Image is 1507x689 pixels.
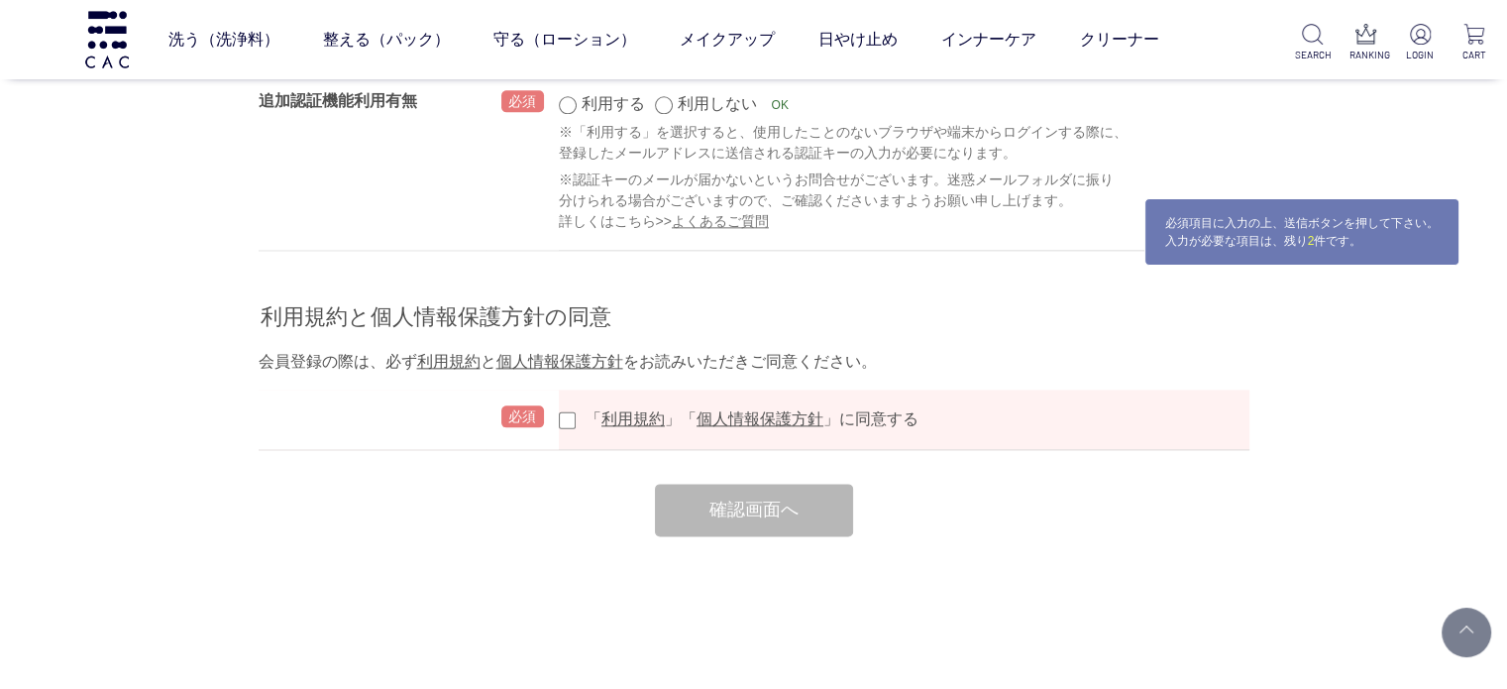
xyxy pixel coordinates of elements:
[1403,48,1438,62] p: LOGIN
[1456,48,1491,62] p: CART
[559,170,1249,232] div: ※認証キーのメールが届かないというお問合せがございます。迷惑メールフォルダに振り 分けられる場合がございますので、ご確認くださいますようお願い申し上げます。 詳しくはこちら>>
[1456,24,1491,62] a: CART
[601,410,665,427] a: 利用規約
[1349,48,1384,62] p: RANKING
[168,12,279,67] a: 洗う（洗浄料）
[323,12,450,67] a: 整える（パック）
[259,350,1249,374] p: 会員登録の際は、必ず と をお読みいただきご同意ください。
[680,12,775,67] a: メイクアップ
[1349,24,1384,62] a: RANKING
[496,353,623,370] a: 個人情報保護方針
[672,213,769,229] a: よくあるご質問
[493,12,636,67] a: 守る（ローション）
[818,12,898,67] a: 日やけ止め
[1144,198,1459,266] div: 必須項目に入力の上、送信ボタンを押して下さい。 入力が必要な項目は、残り 件です。
[655,484,853,536] div: 確認画面へ
[82,11,132,67] img: logo
[1295,24,1330,62] a: SEARCH
[1403,24,1438,62] a: LOGIN
[559,122,1249,164] div: ※「利用する」を選択すると、使用したことのないブラウザや端末からログインする際に、 登録したメールアドレスに送信される認証キーの入力が必要になります。
[1308,234,1315,248] span: 2
[678,95,757,112] label: 利用しない
[259,300,1249,338] p: 利用規約と個人情報保護方針の同意
[417,353,481,370] a: 利用規約
[1080,12,1159,67] a: クリーナー
[941,12,1036,67] a: インナーケア
[582,95,645,112] label: 利用する
[1295,48,1330,62] p: SEARCH
[697,410,823,427] a: 個人情報保護方針
[586,410,918,427] span: 「 」「 」に同意する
